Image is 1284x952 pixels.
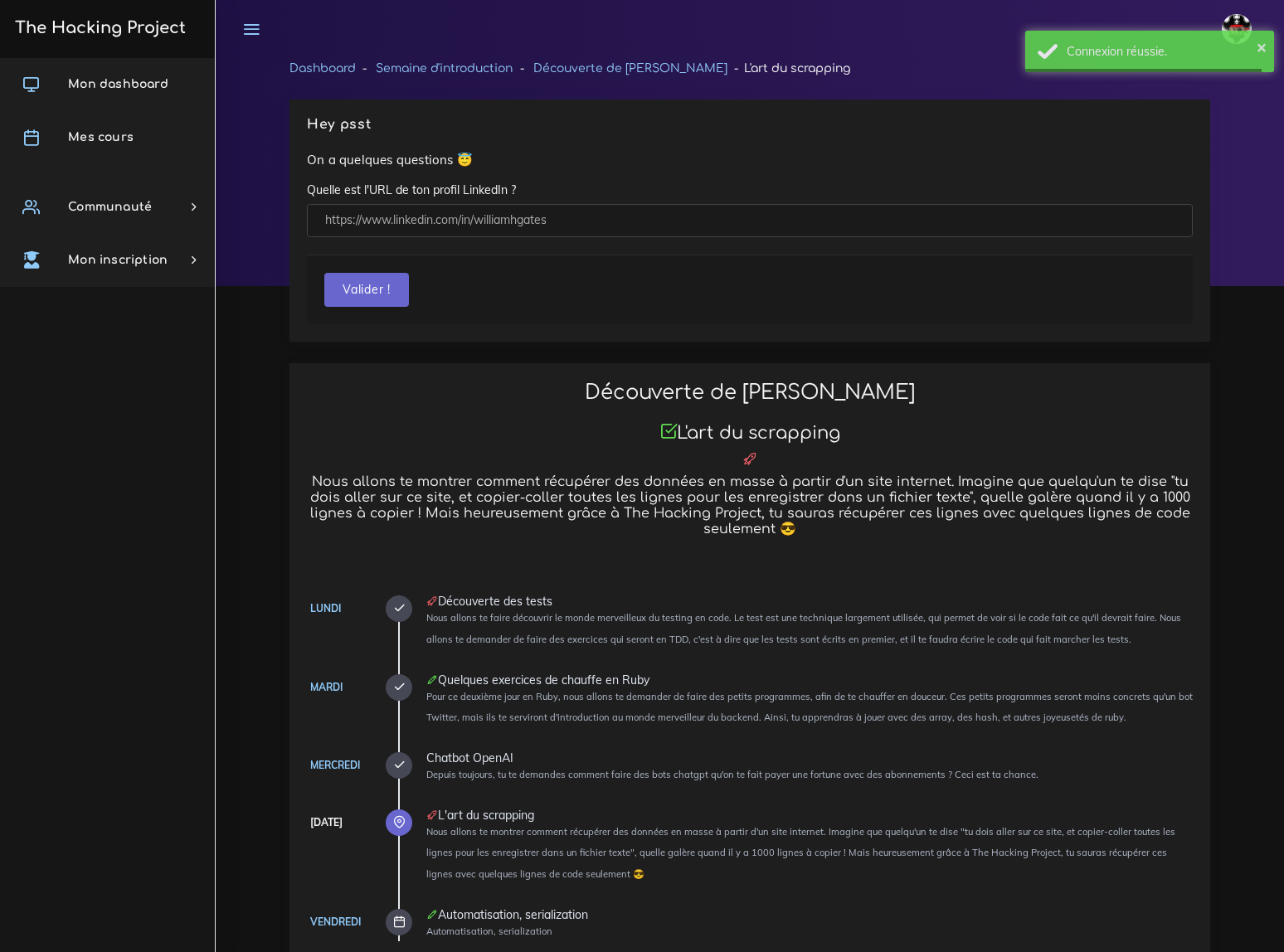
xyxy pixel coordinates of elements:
[310,602,341,614] a: Lundi
[324,273,409,307] button: Valider !
[426,809,1193,821] div: L'art du scrapping
[426,909,1193,920] div: Automatisation, serialization
[426,691,1193,723] small: Pour ce deuxième jour en Ruby, nous allons te demander de faire des petits programmes, afin de te...
[307,117,1193,133] h5: Hey psst
[1222,14,1252,44] img: avatar
[376,62,513,75] a: Semaine d'introduction
[426,612,1181,644] small: Nous allons te faire découvrir le monde merveilleux du testing en code. Le test est une technique...
[310,814,343,832] div: [DATE]
[307,474,1193,538] h5: Nous allons te montrer comment récupérer des données en masse à partir d'un site internet. Imagin...
[307,422,1193,444] h3: L'art du scrapping
[426,925,552,937] small: Automatisation, serialization
[426,595,1193,607] div: Découverte des tests
[10,19,186,37] h3: The Hacking Project
[1067,43,1262,60] div: Connexion réussie.
[289,62,356,75] a: Dashboard
[68,78,168,90] span: Mon dashboard
[310,681,343,693] a: Mardi
[307,204,1193,238] input: https://www.linkedin.com/in/williamhgates
[727,58,850,79] li: L'art du scrapping
[533,62,727,75] a: Découverte de [PERSON_NAME]
[307,150,1193,170] p: On a quelques questions 😇
[1257,38,1267,55] button: ×
[426,752,1193,764] div: Chatbot OpenAI
[68,131,134,143] span: Mes cours
[310,916,361,928] a: Vendredi
[68,201,152,213] span: Communauté
[426,769,1038,780] small: Depuis toujours, tu te demandes comment faire des bots chatgpt qu'on te fait payer une fortune av...
[307,381,1193,405] h2: Découverte de [PERSON_NAME]
[307,182,516,198] label: Quelle est l'URL de ton profil LinkedIn ?
[426,674,1193,686] div: Quelques exercices de chauffe en Ruby
[68,254,168,266] span: Mon inscription
[310,759,360,771] a: Mercredi
[426,826,1175,879] small: Nous allons te montrer comment récupérer des données en masse à partir d'un site internet. Imagin...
